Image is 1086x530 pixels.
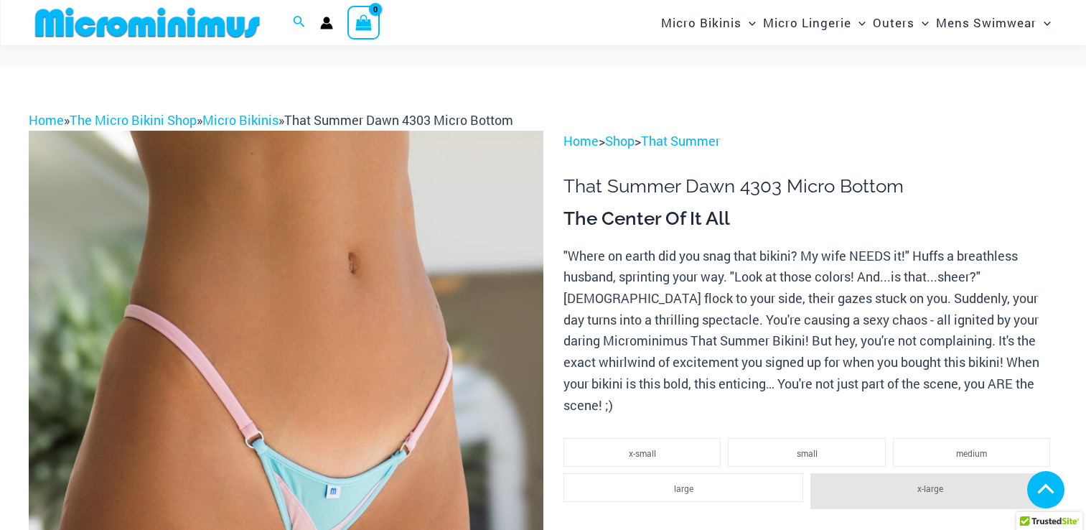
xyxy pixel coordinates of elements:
[563,175,1057,197] h1: That Summer Dawn 4303 Micro Bottom
[932,4,1054,41] a: Mens SwimwearMenu ToggleMenu Toggle
[605,132,635,149] a: Shop
[936,4,1036,41] span: Mens Swimwear
[563,473,803,502] li: large
[320,17,333,29] a: Account icon link
[29,111,64,129] a: Home
[797,447,818,459] span: small
[810,473,1050,509] li: x-large
[674,483,693,494] span: large
[759,4,869,41] a: Micro LingerieMenu ToggleMenu Toggle
[655,2,1057,43] nav: Site Navigation
[657,4,759,41] a: Micro BikinisMenu ToggleMenu Toggle
[641,132,720,149] a: That Summer
[563,207,1057,231] h3: The Center Of It All
[29,111,513,129] span: » » »
[202,111,278,129] a: Micro Bikinis
[563,132,599,149] a: Home
[851,4,866,41] span: Menu Toggle
[70,111,197,129] a: The Micro Bikini Shop
[1036,4,1051,41] span: Menu Toggle
[728,438,885,467] li: small
[563,246,1057,417] p: "Where on earth did you snag that bikini? My wife NEEDS it!" Huffs a breathless husband, sprintin...
[914,4,929,41] span: Menu Toggle
[293,14,306,32] a: Search icon link
[563,131,1057,152] p: > >
[661,4,741,41] span: Micro Bikinis
[956,447,987,459] span: medium
[347,6,380,39] a: View Shopping Cart, empty
[563,438,721,467] li: x-small
[741,4,756,41] span: Menu Toggle
[29,6,266,39] img: MM SHOP LOGO FLAT
[893,438,1050,467] li: medium
[629,447,656,459] span: x-small
[284,111,513,129] span: That Summer Dawn 4303 Micro Bottom
[873,4,914,41] span: Outers
[869,4,932,41] a: OutersMenu ToggleMenu Toggle
[917,483,943,494] span: x-large
[763,4,851,41] span: Micro Lingerie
